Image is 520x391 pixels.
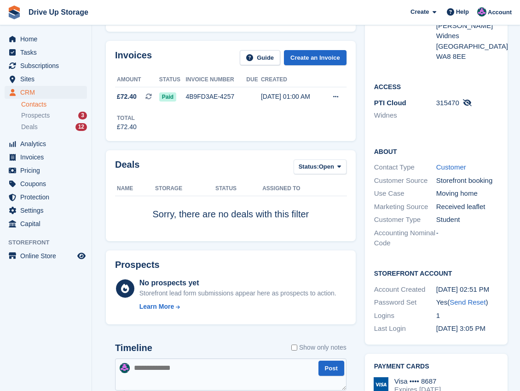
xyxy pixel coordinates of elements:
a: menu [5,151,87,164]
div: 12 [75,123,87,131]
span: Open [319,162,334,171]
h2: Access [374,82,498,91]
th: Amount [115,73,159,87]
span: Account [488,8,512,17]
span: 315470 [436,99,459,107]
span: Sites [20,73,75,85]
a: Send Reset [450,298,485,306]
a: menu [5,191,87,204]
button: Post [318,361,344,376]
a: Drive Up Storage [25,5,92,20]
span: Storefront [8,238,92,247]
div: Customer Type [374,215,436,225]
div: 1 [436,311,498,321]
div: Student [436,215,498,225]
span: Capital [20,217,75,230]
h2: Prospects [115,260,160,270]
div: 3 [78,112,87,119]
div: Total [117,114,137,122]
div: Account Created [374,284,436,295]
span: Help [456,7,469,17]
a: menu [5,73,87,85]
a: Guide [240,50,280,65]
a: menu [5,217,87,230]
span: Create [410,7,429,17]
h2: Payment cards [374,363,498,370]
div: 4B9FD3AE-4257 [185,92,246,102]
a: Customer [436,163,466,171]
span: CRM [20,86,75,99]
div: Logins [374,311,436,321]
div: Storefront lead form submissions appear here as prospects to action. [139,289,336,298]
a: menu [5,249,87,262]
div: [DATE] 02:51 PM [436,284,498,295]
th: Status [215,181,262,196]
th: Due [246,73,261,87]
span: Tasks [20,46,75,59]
a: Prospects 3 [21,111,87,120]
li: Widnes [374,110,436,121]
div: Received leaflet [436,202,498,212]
span: Online Store [20,249,75,262]
span: Invoices [20,151,75,164]
th: Name [115,181,155,196]
a: Deals 12 [21,122,87,132]
div: £72.40 [117,122,137,132]
span: Status: [299,162,319,171]
th: Storage [155,181,215,196]
h2: Storefront Account [374,268,498,278]
div: Password Set [374,297,436,308]
div: Storefront booking [436,176,498,186]
a: menu [5,177,87,190]
span: £72.40 [117,92,137,102]
h2: Timeline [115,343,152,353]
button: Status: Open [294,159,347,175]
span: Subscriptions [20,59,75,72]
div: [GEOGRAPHIC_DATA] [436,41,498,52]
span: Home [20,33,75,45]
div: Widnes [436,31,498,41]
div: - [436,228,498,249]
div: Use Case [374,188,436,199]
img: Andy [120,363,130,373]
span: Settings [20,204,75,217]
a: menu [5,164,87,177]
a: Learn More [139,302,336,312]
span: PTI Cloud [374,99,406,107]
span: Analytics [20,137,75,150]
span: Coupons [20,177,75,190]
div: Contact Type [374,162,436,173]
div: WA8 8EE [436,51,498,62]
img: Andy [477,7,486,17]
a: Preview store [76,250,87,261]
span: Deals [21,123,38,131]
span: Sorry, there are no deals with this filter [152,209,309,219]
a: menu [5,86,87,99]
time: 2025-08-29 14:05:47 UTC [436,324,485,332]
div: Moving home [436,188,498,199]
div: Yes [436,297,498,308]
div: [DATE] 01:00 AM [261,92,323,102]
a: menu [5,59,87,72]
span: Protection [20,191,75,204]
th: Invoice number [185,73,246,87]
a: menu [5,204,87,217]
div: Accounting Nominal Code [374,228,436,249]
a: menu [5,137,87,150]
th: Created [261,73,323,87]
div: Visa •••• 8687 [394,377,441,385]
span: ( ) [447,298,488,306]
a: Contacts [21,100,87,109]
img: stora-icon-8386f47178a22dfd0bd8f6a31ec36ba5ce8667c1dd55bd0f319d3a0aa187defe.svg [7,6,21,19]
div: Marketing Source [374,202,436,212]
h2: About [374,147,498,156]
a: menu [5,33,87,45]
span: Paid [159,92,176,102]
div: No prospects yet [139,278,336,289]
a: menu [5,46,87,59]
span: Pricing [20,164,75,177]
div: Customer Source [374,176,436,186]
th: Status [159,73,186,87]
a: Create an Invoice [284,50,347,65]
div: Address [374,10,436,62]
